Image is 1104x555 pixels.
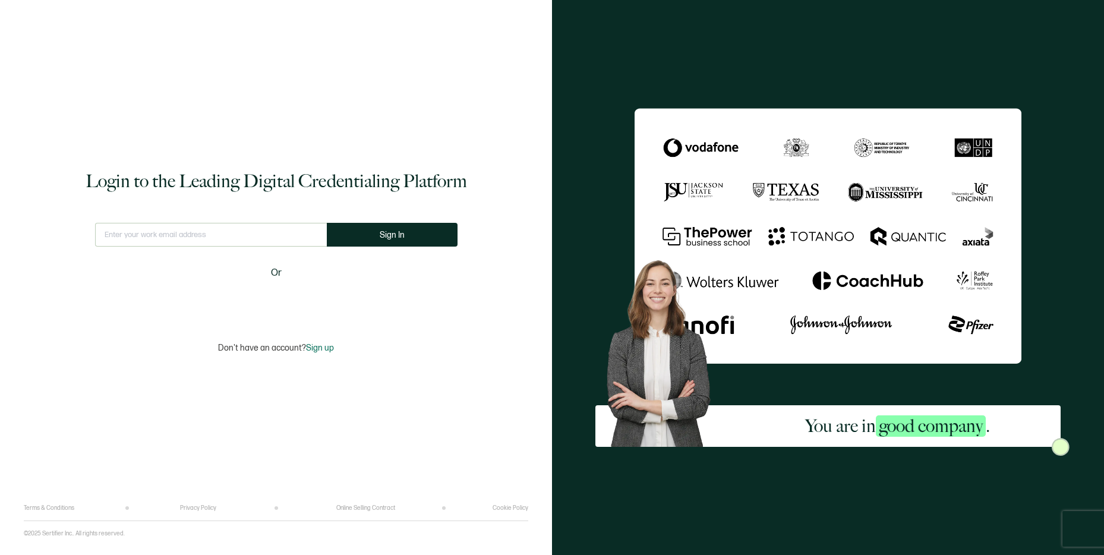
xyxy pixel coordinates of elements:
[635,108,1022,364] img: Sertifier Login - You are in <span class="strong-h">good company</span>.
[180,504,216,512] a: Privacy Policy
[380,231,405,239] span: Sign In
[327,223,458,247] button: Sign In
[24,504,74,512] a: Terms & Conditions
[805,414,990,438] h2: You are in .
[271,266,282,280] span: Or
[86,169,467,193] h1: Login to the Leading Digital Credentialing Platform
[218,343,334,353] p: Don't have an account?
[95,223,327,247] input: Enter your work email address
[24,530,125,537] p: ©2025 Sertifier Inc.. All rights reserved.
[202,288,351,314] iframe: Sign in with Google Button
[595,251,735,446] img: Sertifier Login - You are in <span class="strong-h">good company</span>. Hero
[306,343,334,353] span: Sign up
[1052,438,1070,456] img: Sertifier Login
[876,415,986,437] span: good company
[493,504,528,512] a: Cookie Policy
[336,504,395,512] a: Online Selling Contract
